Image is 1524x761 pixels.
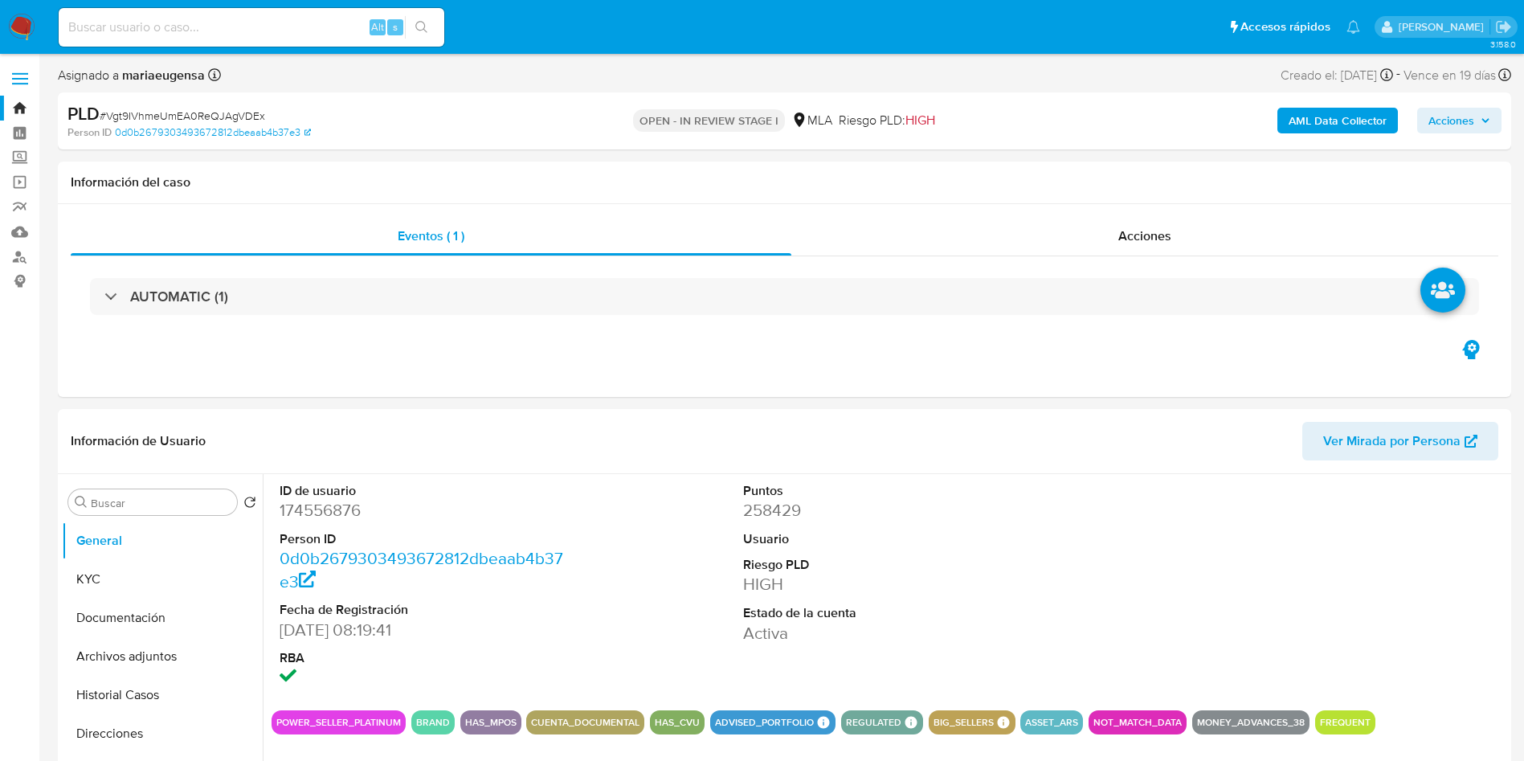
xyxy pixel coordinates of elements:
[62,637,263,676] button: Archivos adjuntos
[67,100,100,126] b: PLD
[743,604,1036,622] dt: Estado de la cuenta
[62,714,263,753] button: Direcciones
[1403,67,1496,84] span: Vence en 19 días
[67,125,112,140] b: Person ID
[1495,18,1512,35] a: Salir
[115,125,311,140] a: 0d0b2679303493672812dbeaab4b37e3
[1396,64,1400,86] span: -
[398,227,464,245] span: Eventos ( 1 )
[743,556,1036,574] dt: Riesgo PLD
[743,622,1036,644] dd: Activa
[1399,19,1489,35] p: mariaeugenia.sanchez@mercadolibre.com
[243,496,256,513] button: Volver al orden por defecto
[75,496,88,509] button: Buscar
[280,546,563,592] a: 0d0b2679303493672812dbeaab4b37e3
[59,17,444,38] input: Buscar usuario o caso...
[91,496,231,510] input: Buscar
[71,174,1498,190] h1: Información del caso
[1289,108,1387,133] b: AML Data Collector
[280,601,573,619] dt: Fecha de Registración
[280,530,573,548] dt: Person ID
[71,433,206,449] h1: Información de Usuario
[1240,18,1330,35] span: Accesos rápidos
[62,560,263,599] button: KYC
[371,19,384,35] span: Alt
[839,112,935,129] span: Riesgo PLD:
[119,66,205,84] b: mariaeugensa
[58,67,205,84] span: Asignado a
[633,109,785,132] p: OPEN - IN REVIEW STAGE I
[62,676,263,714] button: Historial Casos
[1118,227,1171,245] span: Acciones
[100,108,265,124] span: # Vgt9IVhmeUmEA0ReQJAgVDEx
[743,482,1036,500] dt: Puntos
[743,530,1036,548] dt: Usuario
[905,111,935,129] span: HIGH
[743,573,1036,595] dd: HIGH
[405,16,438,39] button: search-icon
[280,482,573,500] dt: ID de usuario
[90,278,1479,315] div: AUTOMATIC (1)
[280,499,573,522] dd: 174556876
[1323,422,1461,460] span: Ver Mirada por Persona
[62,522,263,560] button: General
[1277,108,1398,133] button: AML Data Collector
[743,499,1036,522] dd: 258429
[1281,64,1393,86] div: Creado el: [DATE]
[280,619,573,641] dd: [DATE] 08:19:41
[62,599,263,637] button: Documentación
[1302,422,1498,460] button: Ver Mirada por Persona
[1417,108,1502,133] button: Acciones
[1346,20,1360,34] a: Notificaciones
[280,649,573,667] dt: RBA
[130,288,228,305] h3: AUTOMATIC (1)
[393,19,398,35] span: s
[1428,108,1474,133] span: Acciones
[791,112,832,129] div: MLA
